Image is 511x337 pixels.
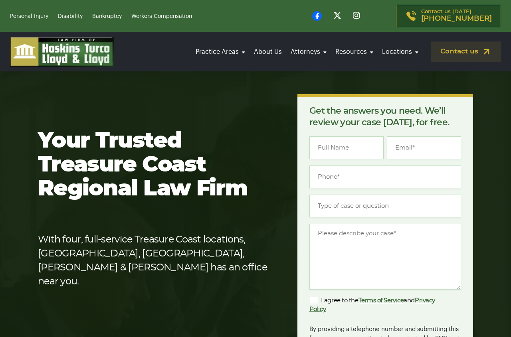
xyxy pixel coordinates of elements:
[309,105,461,128] p: Get the answers you need. We’ll review your case [DATE], for free.
[252,41,284,63] a: About Us
[10,14,48,19] a: Personal Injury
[309,296,448,313] label: I agree to the and
[309,136,384,159] input: Full Name
[288,41,329,63] a: Attorneys
[333,41,376,63] a: Resources
[309,195,461,217] input: Type of case or question
[92,14,122,19] a: Bankruptcy
[358,298,404,303] a: Terms of Service
[131,14,192,19] a: Workers Compensation
[10,37,114,67] img: logo
[58,14,83,19] a: Disability
[38,129,272,201] h1: Your Trusted Treasure Coast Regional Law Firm
[431,41,501,62] a: Contact us
[193,41,248,63] a: Practice Areas
[421,15,492,23] span: [PHONE_NUMBER]
[309,166,461,188] input: Phone*
[387,136,461,159] input: Email*
[396,5,501,27] a: Contact us [DATE][PHONE_NUMBER]
[309,298,435,312] a: Privacy Policy
[421,9,492,23] p: Contact us [DATE]
[380,41,421,63] a: Locations
[38,233,272,289] p: With four, full-service Treasure Coast locations, [GEOGRAPHIC_DATA], [GEOGRAPHIC_DATA], [PERSON_N...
